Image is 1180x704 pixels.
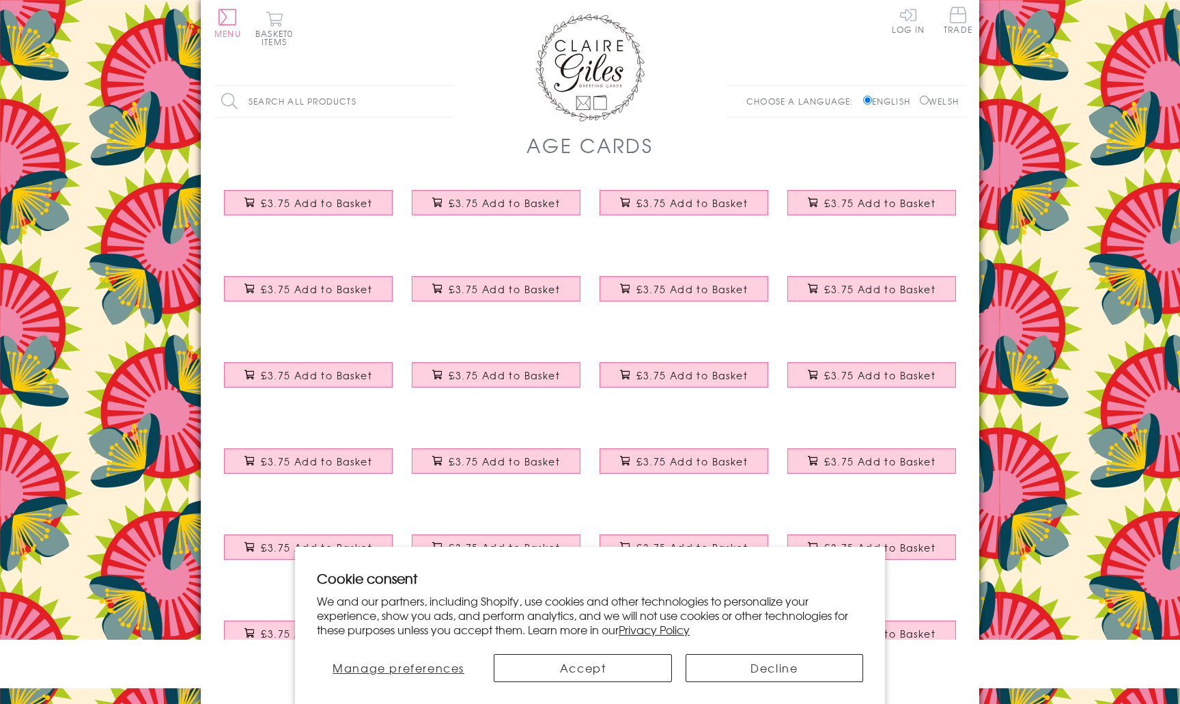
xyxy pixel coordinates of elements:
span: £3.75 Add to Basket [824,196,936,210]
a: Birthday Card, Age 30 - Flowers, Happy 30th Birthday, Embellished with pompoms £3.75 Add to Basket [590,180,778,239]
button: Manage preferences [317,654,480,682]
button: Basket0 items [255,11,293,46]
button: £3.75 Add to Basket [787,276,957,301]
p: Choose a language: [746,95,860,107]
span: Trade [944,7,972,33]
a: Birthday Card, Age 60 - Sunshine, Happy 60th Birthday, Embellished with pompoms £3.75 Add to Basket [402,266,590,325]
input: Welsh [920,96,929,105]
button: £3.75 Add to Basket [224,448,393,474]
a: Trade [944,7,972,36]
span: £3.75 Add to Basket [824,455,936,468]
span: £3.75 Add to Basket [261,455,372,468]
button: £3.75 Add to Basket [224,276,393,301]
input: Search [440,86,453,117]
button: £3.75 Add to Basket [787,362,957,388]
a: Birthday Card, Age 90 - Starburst, Happy 90th Birthday, Embellished with pompoms £3.75 Add to Basket [214,352,402,411]
button: £3.75 Add to Basket [412,362,581,388]
button: £3.75 Add to Basket [600,276,769,301]
img: Claire Giles Greetings Cards [535,14,645,122]
button: £3.75 Add to Basket [412,190,581,215]
input: Search all products [214,86,453,117]
button: Menu [214,9,241,38]
a: Birthday Card, Age 6 - Pink, Hip Hip Hoorah!!!, Embellished with pompoms £3.75 Add to Basket [214,610,402,669]
a: Log In [892,7,925,33]
span: £3.75 Add to Basket [636,368,748,382]
a: Birthday Card, Age 1, Blue, 1st Birthday, Embellished with pompoms £3.75 Add to Basket [778,352,966,411]
button: £3.75 Add to Basket [787,448,957,474]
button: £3.75 Add to Basket [787,190,957,215]
a: Birthday Card, Age 80 - Wheel, Happy 80th Birthday, Embellished with pompoms £3.75 Add to Basket [778,266,966,325]
button: £3.75 Add to Basket [224,534,393,560]
span: £3.75 Add to Basket [636,541,748,554]
a: Birthday Card, Age 2 - Pink, 2 Today, Embellished with colourful pompoms £3.75 Add to Basket [214,438,402,497]
button: £3.75 Add to Basket [787,534,957,560]
a: Birthday Card, Age 5 - Blue, 5 Today, Hooray!!!, Embellished with pompoms £3.75 Add to Basket [778,524,966,583]
h1: Age Cards [526,131,654,159]
label: Welsh [920,95,959,107]
span: £3.75 Add to Basket [261,541,372,554]
span: 0 items [262,27,293,48]
h2: Cookie consent [317,569,863,588]
a: Birthday Card, Age 4 - Blue, It's your 4th Birthday, Embellished with pompoms £3.75 Add to Basket [402,524,590,583]
span: £3.75 Add to Basket [636,455,748,468]
p: We and our partners, including Shopify, use cookies and other technologies to personalize your ex... [317,594,863,636]
a: Birthday Card, Age 2 - Blue, 2 Today, Embellished with colourful pompoms £3.75 Add to Basket [402,438,590,497]
label: English [863,95,917,107]
button: Decline [686,654,863,682]
button: £3.75 Add to Basket [600,362,769,388]
a: Birthday Card, Age 4 - Pink, It's your 4th Birthday, Embellished with pompoms £3.75 Add to Basket [214,524,402,583]
button: £3.75 Add to Basket [412,448,581,474]
a: Privacy Policy [619,621,690,638]
span: Manage preferences [333,660,464,676]
button: £3.75 Add to Basket [600,448,769,474]
span: £3.75 Add to Basket [824,368,936,382]
a: Birthday Card, Age 50 - Chequers, Happy 50th Birthday, Embellished with pompoms £3.75 Add to Basket [214,266,402,325]
span: £3.75 Add to Basket [261,627,372,640]
span: £3.75 Add to Basket [261,282,372,296]
button: £3.75 Add to Basket [412,534,581,560]
a: Birthday Card, Age 18 - Pink Circle, Happy 18th Birthday, Embellished with pompoms £3.75 Add to B... [214,180,402,239]
input: English [863,96,872,105]
a: Birthday Card, Age 70 - Flower Power, Happy 70th Birthday, Embellished with pompoms £3.75 Add to ... [590,266,778,325]
button: £3.75 Add to Basket [600,534,769,560]
button: £3.75 Add to Basket [224,190,393,215]
a: Birthday Card, Age 21 - Blue Circle, Happy 21st Birthday, Embellished with pompoms £3.75 Add to B... [402,180,590,239]
span: £3.75 Add to Basket [449,455,560,468]
a: Birthday Card, Age 3, Pink, Happy 3rd Birthday, Embellished with pompoms £3.75 Add to Basket [778,438,966,497]
span: £3.75 Add to Basket [824,282,936,296]
span: £3.75 Add to Basket [449,368,560,382]
a: Birthday Card, Age 3 - Blue, Happy 3rd Birthday, Embellished with pompoms £3.75 Add to Basket [590,438,778,497]
span: £3.75 Add to Basket [636,196,748,210]
button: Accept [494,654,671,682]
span: £3.75 Add to Basket [261,368,372,382]
span: £3.75 Add to Basket [824,541,936,554]
button: £3.75 Add to Basket [600,190,769,215]
button: £3.75 Add to Basket [224,362,393,388]
span: £3.75 Add to Basket [261,196,372,210]
button: £3.75 Add to Basket [412,276,581,301]
a: Birthday Card, Age 5 - Pink, 5 Today, Hooray!!!, Embellished with pompoms £3.75 Add to Basket [590,524,778,583]
span: Menu [214,27,241,40]
span: £3.75 Add to Basket [449,196,560,210]
a: Birthday Card, Age 100 - Petal, Happy 100th Birthday, Embellished with pompoms £3.75 Add to Basket [402,352,590,411]
span: £3.75 Add to Basket [449,541,560,554]
span: £3.75 Add to Basket [636,282,748,296]
a: Birthday Card, Age 40 - Starburst, Happy 40th Birthday, Embellished with pompoms £3.75 Add to Basket [778,180,966,239]
span: £3.75 Add to Basket [449,282,560,296]
a: Birthday Card, Age 1, Pink, 1st Birthday, Embellished with pompoms £3.75 Add to Basket [590,352,778,411]
button: £3.75 Add to Basket [224,621,393,646]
